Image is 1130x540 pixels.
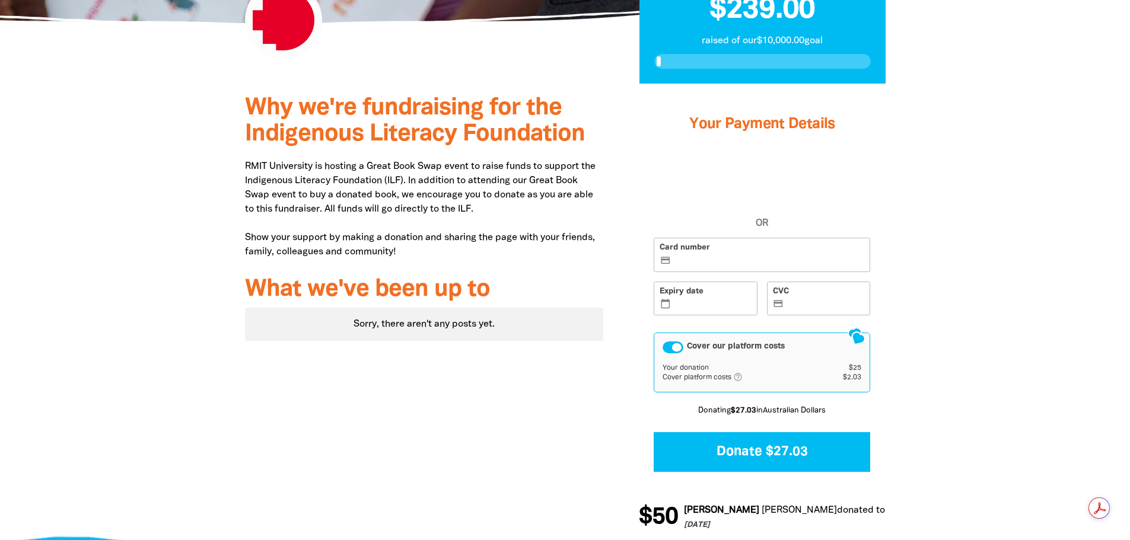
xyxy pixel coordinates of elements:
[673,300,752,310] iframe: Secure expiration date input frame
[733,372,752,382] i: help_outlined
[245,97,585,145] span: Why we're fundraising for the Indigenous Literacy Foundation
[654,34,871,48] p: raised of our $10,000.00 goal
[660,299,671,309] i: calendar_today
[679,520,1032,532] p: [DATE]
[654,158,870,183] iframe: Secure payment button frame
[245,159,604,259] p: RMIT University is hosting a Great Book Swap event to raise funds to support the Indigenous Liter...
[663,372,825,383] td: Cover platform costs
[663,341,683,353] button: Cover our platform costs
[660,255,671,266] i: credit_card
[832,506,880,515] span: donated to
[654,101,870,148] h3: Your Payment Details
[245,308,604,341] div: Sorry, there aren't any posts yet.
[773,299,784,309] i: credit_card
[639,499,885,536] div: Donation stream
[634,506,673,529] span: $50
[245,277,604,303] h3: What we've been up to
[825,363,862,373] td: $25
[825,372,862,383] td: $2.03
[654,216,870,231] span: OR
[787,300,865,310] iframe: Secure CVC input frame
[654,190,870,216] iframe: PayPal-paypal
[654,432,870,472] button: Donate $27.03
[880,506,1032,515] a: RMIT University's Great Book Swap
[663,363,825,373] td: Your donation
[673,256,864,266] iframe: Secure card number input frame
[679,506,755,515] em: [PERSON_NAME]
[245,308,604,341] div: Paginated content
[757,506,832,515] em: [PERSON_NAME]
[731,407,756,414] b: $27.03
[654,405,870,417] p: Donating in Australian Dollars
